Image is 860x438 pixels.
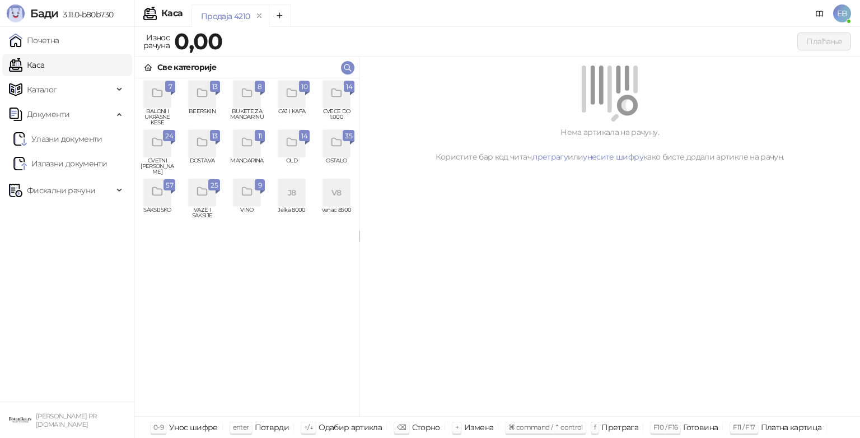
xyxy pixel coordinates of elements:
[165,130,173,142] span: 24
[319,207,354,224] span: venac 8500
[255,420,289,435] div: Потврди
[229,207,265,224] span: VINO
[7,4,25,22] img: Logo
[161,9,183,18] div: Каса
[36,412,97,428] small: [PERSON_NAME] PR [DOMAIN_NAME]
[233,423,249,431] span: enter
[373,126,847,163] div: Нема артикала на рачуну. Користите бар код читач, или како бисте додали артикле на рачун.
[274,158,310,175] span: OLD
[141,30,172,53] div: Износ рачуна
[811,4,829,22] a: Документација
[278,179,305,206] div: J8
[139,207,175,224] span: SAKSIJSKO
[139,109,175,125] span: BALONI I UKRASNE KESE
[301,130,307,142] span: 14
[319,158,354,175] span: OSTALO
[345,130,352,142] span: 35
[683,420,718,435] div: Готовина
[833,4,851,22] span: EB
[9,29,59,52] a: Почетна
[464,420,493,435] div: Измена
[184,109,220,125] span: BEERSKIN
[653,423,677,431] span: F10 / F16
[201,10,250,22] div: Продаја 4210
[319,109,354,125] span: CVECE DO 1.000
[157,61,216,73] div: Све категорије
[27,103,69,125] span: Документи
[733,423,755,431] span: F11 / F17
[212,81,218,93] span: 13
[257,130,263,142] span: 11
[508,423,583,431] span: ⌘ command / ⌃ control
[229,158,265,175] span: MANDARINA
[27,179,95,202] span: Фискални рачуни
[166,179,173,192] span: 57
[153,423,163,431] span: 0-9
[583,152,643,162] a: унесите шифру
[346,81,352,93] span: 14
[167,81,173,93] span: 7
[594,423,596,431] span: f
[135,78,359,416] div: grid
[211,179,218,192] span: 25
[184,207,220,224] span: VAZE I SAKSIJE
[9,409,31,431] img: 64x64-companyLogo-0e2e8aaa-0bd2-431b-8613-6e3c65811325.png
[169,420,218,435] div: Унос шифре
[397,423,406,431] span: ⌫
[301,81,307,93] span: 10
[13,128,102,150] a: Ulazni dokumentiУлазни документи
[761,420,822,435] div: Платна картица
[184,158,220,175] span: DOSTAVA
[797,32,851,50] button: Плаћање
[58,10,113,20] span: 3.11.0-b80b730
[455,423,459,431] span: +
[212,130,218,142] span: 13
[269,4,291,27] button: Add tab
[27,78,57,101] span: Каталог
[229,109,265,125] span: BUKETE ZA MANDARINU
[9,54,44,76] a: Каса
[274,207,310,224] span: Jelka 8000
[257,81,263,93] span: 8
[30,7,58,20] span: Бади
[13,152,107,175] a: Излазни документи
[304,423,313,431] span: ↑/↓
[139,158,175,175] span: CVETNI [PERSON_NAME]
[532,152,568,162] a: претрагу
[319,420,382,435] div: Одабир артикла
[412,420,440,435] div: Сторно
[174,27,222,55] strong: 0,00
[601,420,638,435] div: Претрага
[252,11,267,21] button: remove
[323,179,350,206] div: V8
[274,109,310,125] span: CAJ I KAFA
[257,179,263,192] span: 9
